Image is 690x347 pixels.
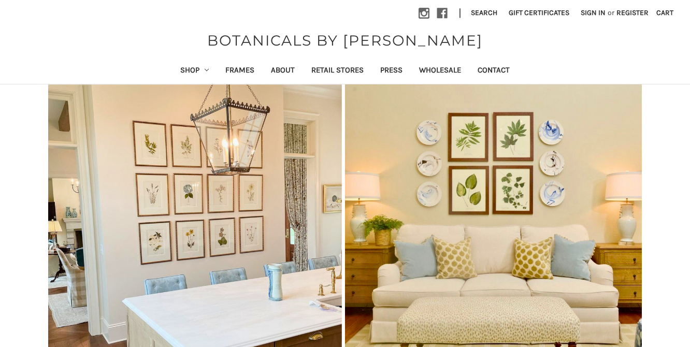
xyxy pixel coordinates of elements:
span: Cart [656,8,673,17]
a: About [263,59,303,84]
a: Wholesale [411,59,469,84]
a: Press [372,59,411,84]
li: | [455,5,465,22]
a: Shop [172,59,218,84]
a: Retail Stores [303,59,372,84]
a: BOTANICALS BY [PERSON_NAME] [202,30,488,51]
a: Contact [469,59,518,84]
span: or [607,7,615,18]
a: Frames [217,59,263,84]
